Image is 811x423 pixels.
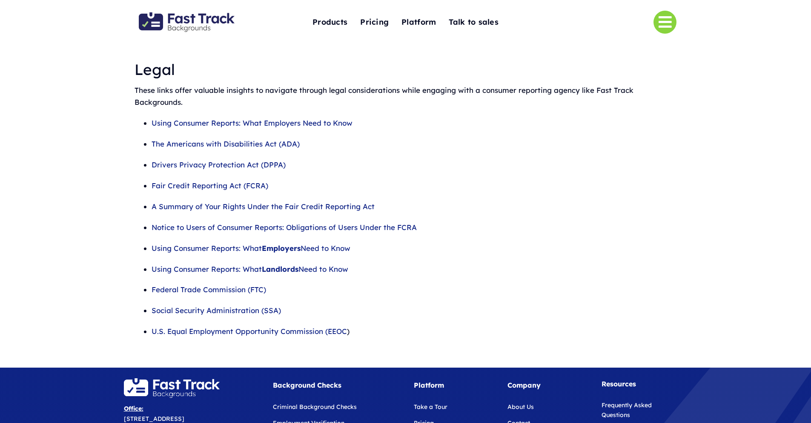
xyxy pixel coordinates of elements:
[152,327,347,336] a: U.S. Equal Employment Opportunity Commission (EEOC
[152,285,266,294] a: Federal Trade Commission (FTC)
[135,84,676,109] p: These links offer valuable insights to navigate through legal considerations while engaging with ...
[602,401,652,419] a: Frequently Asked Questions
[273,381,341,389] strong: Background Checks
[152,118,352,127] a: Using Consumer Reports: What Employers Need to Know
[124,377,220,386] a: FastTrackLogo-Reverse@2x
[312,16,347,29] span: Products
[270,1,541,43] nav: One Page
[152,306,281,315] a: Social Security Administration (SSA)
[449,16,499,29] span: Talk to sales
[507,403,534,411] a: About Us
[152,325,676,338] p: )
[139,12,235,32] img: Fast Track Backgrounds Logo
[401,13,436,32] a: Platform
[273,403,357,411] a: Criminal Background Checks
[152,244,350,253] a: Using Consumer Reports: WhatEmployersNeed to Know
[152,202,375,211] a: A Summary of Your Rights Under the Fair Credit Reporting Act
[507,381,541,389] strong: Company
[449,13,499,32] a: Talk to sales
[152,160,286,169] a: Drivers Privacy Protection Act (DPPA)
[152,181,268,190] a: Fair Credit Reporting Act (FCRA)
[653,11,676,34] a: Link to #
[124,405,143,412] span: Office:
[152,139,300,148] a: The Americans with Disabilities Act (ADA)
[124,415,184,423] span: [STREET_ADDRESS]
[139,12,235,20] a: Fast Track Backgrounds Logo
[414,403,447,411] a: Take a Tour
[360,13,389,32] a: Pricing
[135,61,676,78] h1: Legal
[602,380,636,388] strong: Resources
[401,16,436,29] span: Platform
[152,223,417,232] a: Notice to Users of Consumer Reports: Obligations of Users Under the FCRA
[262,244,301,253] b: Employers
[414,381,444,389] strong: Platform
[360,16,389,29] span: Pricing
[262,265,298,273] b: Landlords
[152,265,348,273] a: Using Consumer Reports: WhatLandlordsNeed to Know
